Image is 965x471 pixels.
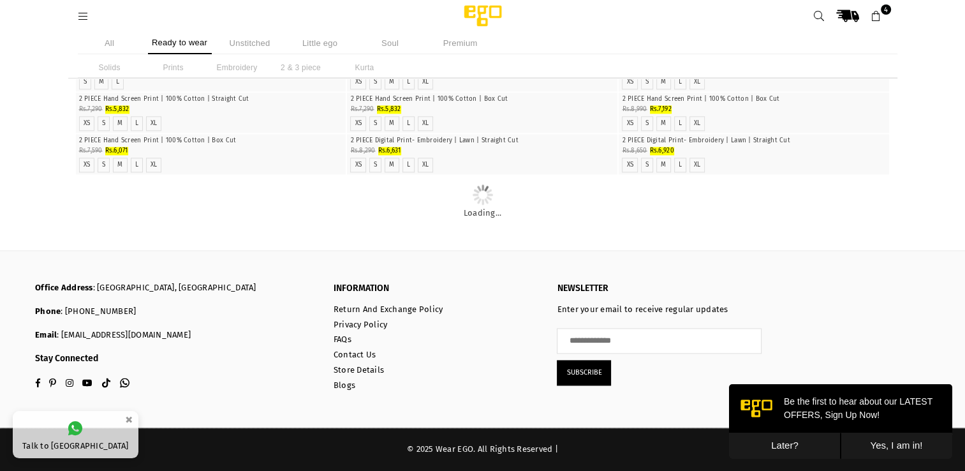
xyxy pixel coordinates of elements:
span: Rs.7,192 [650,105,672,113]
li: All [78,32,142,54]
p: : [PHONE_NUMBER] [35,306,314,317]
button: Yes, I am in! [112,49,223,75]
label: M [661,161,666,169]
a: Loading... [78,197,888,219]
a: XL [422,119,429,128]
iframe: webpush-onsite [729,384,952,458]
label: S [374,161,377,169]
span: Rs.8,290 [350,147,375,154]
label: M [389,119,394,128]
label: M [389,78,394,86]
label: S [645,119,649,128]
li: Solids [78,57,142,78]
label: M [661,78,666,86]
b: Office Address [35,283,93,292]
li: Prints [142,57,205,78]
li: Ready to wear [148,32,212,54]
li: Premium [429,32,492,54]
a: Blogs [334,380,355,390]
label: S [645,78,649,86]
p: 2 PIECE Digital Print- Embroidery | Lawn | Straight Cut [622,136,886,146]
label: XS [355,119,362,128]
span: Rs.6,071 [105,147,128,154]
label: M [661,119,666,128]
span: Rs.7,290 [79,105,103,113]
a: M [99,78,104,86]
p: 2 PIECE Hand Screen Print | 100% Cotton | Straight Cut [79,94,343,104]
a: S [374,78,377,86]
span: Rs.6,920 [650,147,674,154]
label: M [389,161,394,169]
label: XS [355,161,362,169]
li: Unstitched [218,32,282,54]
span: Rs.8,650 [622,147,647,154]
div: © 2025 Wear EGO. All Rights Reserved | [35,444,930,455]
label: L [407,119,410,128]
label: M [117,119,122,128]
a: XL [151,119,158,128]
a: FAQs [334,334,351,344]
label: L [407,161,410,169]
label: L [679,78,682,86]
span: Rs.8,990 [622,105,647,113]
label: XL [694,78,701,86]
li: Kurta [333,57,397,78]
a: L [679,119,682,128]
button: Subscribe [557,360,611,385]
li: Soul [358,32,422,54]
label: S [102,119,105,128]
a: XS [355,78,362,86]
p: 2 PIECE Hand Screen Print | 100% Cotton | Box Cut [622,94,886,104]
a: Talk to [GEOGRAPHIC_DATA] [13,411,138,458]
a: XL [422,161,429,169]
label: S [374,119,377,128]
p: Enter your email to receive regular updates [557,304,762,315]
a: : [EMAIL_ADDRESS][DOMAIN_NAME] [57,330,191,340]
label: S [102,161,105,169]
label: L [679,161,682,169]
a: 4 [865,4,888,27]
label: XL [422,78,429,86]
span: Rs.7,290 [350,105,374,113]
label: L [135,161,138,169]
label: XS [626,78,633,86]
a: XL [694,119,701,128]
b: Phone [35,306,61,316]
b: Email [35,330,57,340]
label: XS [626,119,633,128]
label: S [84,78,87,86]
a: Contact Us [334,350,376,359]
p: INFORMATION [334,283,538,294]
label: L [116,78,119,86]
label: XL [694,161,701,169]
span: 4 [881,4,891,15]
span: Rs.5,832 [105,105,129,113]
label: XS [626,161,633,169]
label: XS [84,161,91,169]
p: : [GEOGRAPHIC_DATA], [GEOGRAPHIC_DATA] [35,283,314,294]
button: × [121,409,136,430]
